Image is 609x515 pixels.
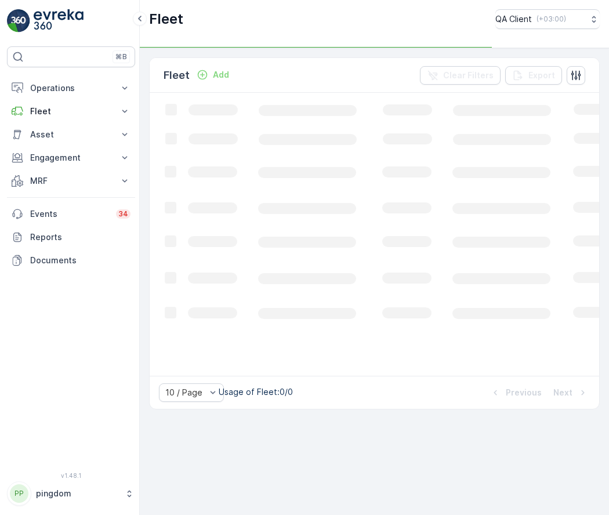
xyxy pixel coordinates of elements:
[495,13,532,25] p: QA Client
[10,484,28,503] div: PP
[30,106,112,117] p: Fleet
[7,169,135,193] button: MRF
[7,226,135,249] a: Reports
[7,202,135,226] a: Events34
[488,386,543,400] button: Previous
[30,255,130,266] p: Documents
[30,82,112,94] p: Operations
[7,123,135,146] button: Asset
[552,386,590,400] button: Next
[115,52,127,61] p: ⌘B
[30,152,112,164] p: Engagement
[7,9,30,32] img: logo
[528,70,555,81] p: Export
[506,387,542,398] p: Previous
[149,10,183,28] p: Fleet
[495,9,600,29] button: QA Client(+03:00)
[7,146,135,169] button: Engagement
[420,66,501,85] button: Clear Filters
[219,386,293,398] p: Usage of Fleet : 0/0
[118,209,128,219] p: 34
[30,175,112,187] p: MRF
[164,67,190,84] p: Fleet
[192,68,234,82] button: Add
[553,387,572,398] p: Next
[7,100,135,123] button: Fleet
[7,472,135,479] span: v 1.48.1
[443,70,494,81] p: Clear Filters
[34,9,84,32] img: logo_light-DOdMpM7g.png
[7,77,135,100] button: Operations
[505,66,562,85] button: Export
[30,208,109,220] p: Events
[536,14,566,24] p: ( +03:00 )
[7,481,135,506] button: PPpingdom
[213,69,229,81] p: Add
[36,488,119,499] p: pingdom
[30,231,130,243] p: Reports
[7,249,135,272] a: Documents
[30,129,112,140] p: Asset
